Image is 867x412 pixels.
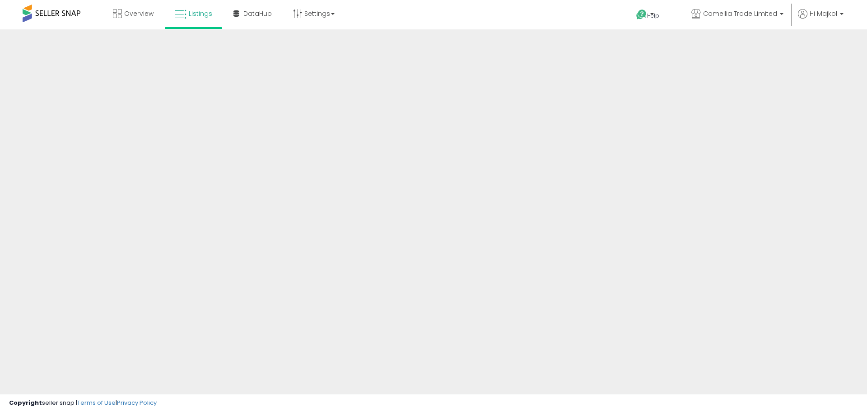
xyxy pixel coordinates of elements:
div: seller snap | | [9,399,157,407]
a: Hi Majkol [798,9,844,29]
span: DataHub [243,9,272,18]
span: Overview [124,9,154,18]
span: Hi Majkol [810,9,837,18]
span: Help [647,12,659,19]
strong: Copyright [9,398,42,407]
span: Listings [189,9,212,18]
a: Help [629,2,677,29]
span: Camellia Trade Limited [703,9,777,18]
i: Get Help [636,9,647,20]
a: Terms of Use [77,398,116,407]
a: Privacy Policy [117,398,157,407]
